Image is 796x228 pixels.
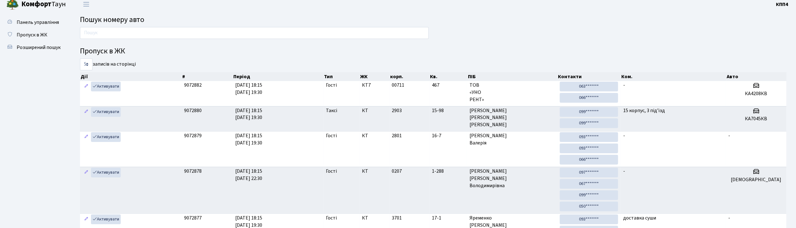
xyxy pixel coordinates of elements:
a: Редагувати [82,168,90,177]
th: корп. [390,72,429,81]
span: [DATE] 18:15 [DATE] 19:30 [235,82,262,96]
span: [DATE] 18:15 [DATE] 19:30 [235,107,262,121]
span: [PERSON_NAME] [PERSON_NAME] Володимирівна [470,168,555,189]
span: - [623,132,625,139]
span: Гості [326,82,337,89]
span: 9072879 [184,132,202,139]
h5: [DEMOGRAPHIC_DATA] [729,177,784,183]
a: Редагувати [82,107,90,117]
span: ТОВ «УНО РЕНТ» [470,82,555,103]
th: Період [233,72,324,81]
span: 0207 [392,168,402,175]
span: 3701 [392,214,402,221]
a: Розширений пошук [3,41,66,54]
span: Розширений пошук [17,44,61,51]
a: Редагувати [82,132,90,142]
th: Кв. [429,72,467,81]
h5: КА7045КВ [729,116,784,122]
span: 2903 [392,107,402,114]
span: Гості [326,132,337,139]
span: Гості [326,168,337,175]
span: Пошук номеру авто [80,14,144,25]
th: Контакти [558,72,621,81]
a: Активувати [91,168,121,177]
h4: Пропуск в ЖК [80,47,787,56]
h5: КА4208КВ [729,91,784,97]
input: Пошук [80,27,429,39]
th: ПІБ [467,72,558,81]
label: записів на сторінці [80,58,136,70]
span: 9072877 [184,214,202,221]
th: Авто [726,72,787,81]
span: КТ [362,107,387,114]
span: 15 корпус, 3 під'їзд [623,107,665,114]
span: 467 [432,82,464,89]
a: Активувати [91,132,121,142]
span: 00711 [392,82,405,89]
span: 9072878 [184,168,202,175]
th: Тип [324,72,360,81]
span: Панель управління [17,19,59,26]
span: Гості [326,214,337,222]
select: записів на сторінці [80,58,93,70]
th: Дії [80,72,182,81]
a: Пропуск в ЖК [3,29,66,41]
span: - [623,82,625,89]
span: [PERSON_NAME] [PERSON_NAME] [PERSON_NAME] [470,107,555,129]
th: Ком. [621,72,726,81]
span: КТ7 [362,82,387,89]
span: 17-1 [432,214,464,222]
span: 1-288 [432,168,464,175]
span: 2801 [392,132,402,139]
span: - [729,214,730,221]
span: 9072880 [184,107,202,114]
span: - [729,132,730,139]
span: доставка суши [623,214,656,221]
span: [PERSON_NAME] Валерія [470,132,555,147]
span: Пропуск в ЖК [17,31,47,38]
th: # [182,72,233,81]
a: Активувати [91,107,121,117]
span: - [623,168,625,175]
a: Панель управління [3,16,66,29]
span: Таксі [326,107,337,114]
span: 16-7 [432,132,464,139]
span: [DATE] 18:15 [DATE] 22:30 [235,168,262,182]
a: Редагувати [82,214,90,224]
a: Редагувати [82,82,90,91]
span: КТ [362,168,387,175]
th: ЖК [360,72,390,81]
a: Активувати [91,214,121,224]
span: КТ [362,132,387,139]
span: 9072882 [184,82,202,89]
span: КТ [362,214,387,222]
a: КПП4 [776,1,788,8]
span: 15-98 [432,107,464,114]
a: Активувати [91,82,121,91]
span: [DATE] 18:15 [DATE] 19:30 [235,132,262,146]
